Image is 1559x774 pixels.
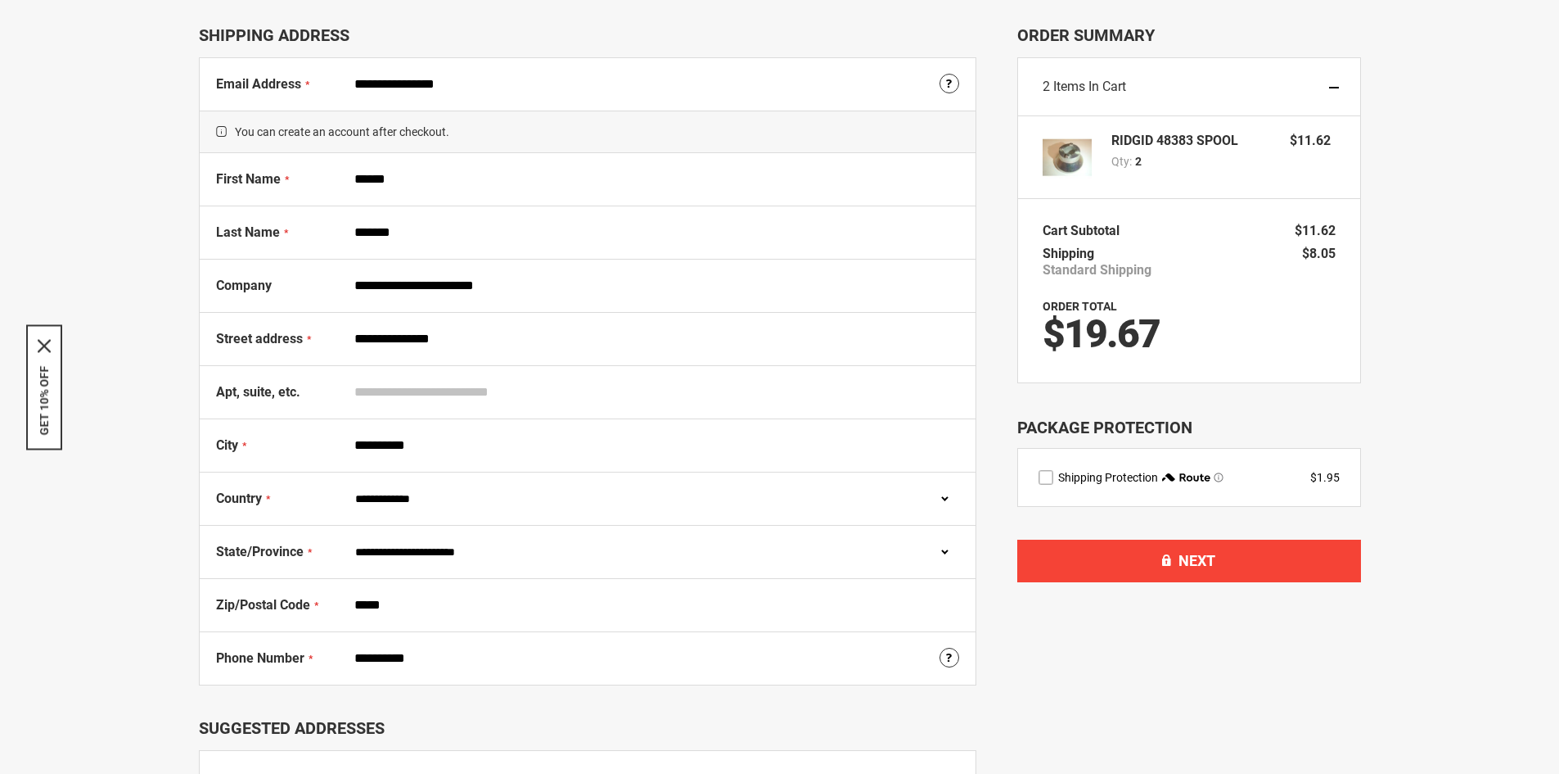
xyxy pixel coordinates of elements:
iframe: LiveChat chat widget [1238,189,1559,774]
span: Items in Cart [1053,79,1126,94]
span: First Name [216,171,281,187]
span: 2 [1043,79,1050,94]
span: You can create an account after checkout. [200,111,976,153]
button: Next [1017,540,1361,582]
span: Shipping Protection [1058,471,1158,484]
span: Standard Shipping [1043,262,1151,278]
span: Apt, suite, etc. [216,384,300,400]
div: Package Protection [1017,416,1361,440]
span: Next [1178,552,1215,569]
span: Country [216,491,262,506]
strong: Order Total [1043,300,1117,313]
span: Last Name [216,224,280,240]
th: Cart Subtotal [1043,220,1128,242]
span: Zip/Postal Code [216,597,310,613]
div: Suggested Addresses [199,718,976,738]
span: Email Address [216,76,301,92]
span: Street address [216,331,303,346]
div: route shipping protection selector element [1039,469,1340,486]
span: Learn more [1214,473,1223,482]
span: 2 [1135,153,1142,170]
span: Qty [1111,155,1129,168]
span: $19.67 [1043,310,1160,357]
span: Order Summary [1017,25,1361,45]
span: Company [216,278,272,293]
span: City [216,437,238,453]
div: Shipping Address [199,25,976,45]
span: Shipping [1043,246,1094,261]
strong: RIDGID 48383 SPOOL [1111,134,1238,147]
img: RIDGID 48383 SPOOL [1043,133,1092,182]
span: State/Province [216,544,304,559]
svg: close icon [38,339,51,352]
button: GET 10% OFF [38,365,51,435]
span: $11.62 [1290,133,1331,148]
button: Close [38,339,51,352]
span: Phone Number [216,650,304,666]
